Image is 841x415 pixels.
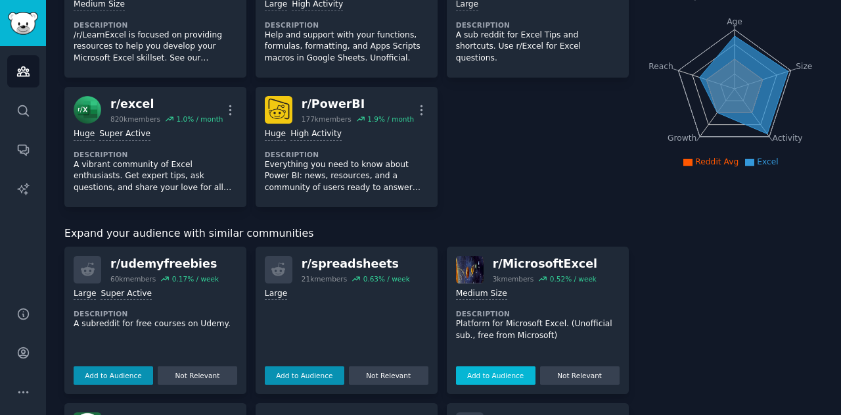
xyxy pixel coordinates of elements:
[540,366,620,385] button: Not Relevant
[110,96,223,112] div: r/ excel
[110,256,219,272] div: r/ udemyfreebies
[349,366,428,385] button: Not Relevant
[265,20,428,30] dt: Description
[290,128,342,141] div: High Activity
[456,366,535,385] button: Add to Audience
[456,318,620,341] p: Platform for Microsoft Excel. (Unofficial sub., free from Microsoft)
[265,30,428,64] p: Help and support with your functions, formulas, formatting, and Apps Scripts macros in Google She...
[727,17,742,26] tspan: Age
[8,12,38,35] img: GummySearch logo
[265,128,286,141] div: Huge
[265,96,292,124] img: PowerBI
[796,61,812,70] tspan: Size
[757,157,778,166] span: Excel
[456,20,620,30] dt: Description
[456,30,620,64] p: A sub reddit for Excel Tips and shortcuts. Use r/Excel for Excel questions.
[302,256,410,272] div: r/ spreadsheets
[172,274,219,283] div: 0.17 % / week
[493,256,597,272] div: r/ MicrosoftExcel
[99,128,150,141] div: Super Active
[176,114,223,124] div: 1.0 % / month
[74,128,95,141] div: Huge
[101,288,152,301] div: Super Active
[74,159,237,194] p: A vibrant community of Excel enthusiasts. Get expert tips, ask questions, and share your love for...
[265,150,428,159] dt: Description
[158,366,237,385] button: Not Relevant
[64,87,246,207] a: excelr/excel820kmembers1.0% / monthHugeSuper ActiveDescriptionA vibrant community of Excel enthus...
[493,274,534,283] div: 3k members
[668,134,696,143] tspan: Growth
[550,274,597,283] div: 0.52 % / week
[74,150,237,159] dt: Description
[74,288,96,301] div: Large
[110,274,156,283] div: 60k members
[74,96,101,124] img: excel
[302,274,347,283] div: 21k members
[110,114,160,124] div: 820k members
[302,96,414,112] div: r/ PowerBI
[265,366,344,385] button: Add to Audience
[74,318,237,330] p: A subreddit for free courses on Udemy.
[456,256,484,283] img: MicrosoftExcel
[74,309,237,318] dt: Description
[64,226,313,242] span: Expand your audience with similar communities
[456,288,507,301] div: Medium Size
[265,159,428,194] p: Everything you need to know about Power BI: news, resources, and a community of users ready to an...
[74,30,237,64] p: /r/LearnExcel is focused on providing resources to help you develop your Microsoft Excel skillset...
[772,134,802,143] tspan: Activity
[74,20,237,30] dt: Description
[695,157,739,166] span: Reddit Avg
[456,309,620,318] dt: Description
[256,87,438,207] a: PowerBIr/PowerBI177kmembers1.9% / monthHugeHigh ActivityDescriptionEverything you need to know ab...
[265,288,287,301] div: Large
[363,274,410,283] div: 0.63 % / week
[74,366,153,385] button: Add to Audience
[302,114,352,124] div: 177k members
[648,61,673,70] tspan: Reach
[367,114,414,124] div: 1.9 % / month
